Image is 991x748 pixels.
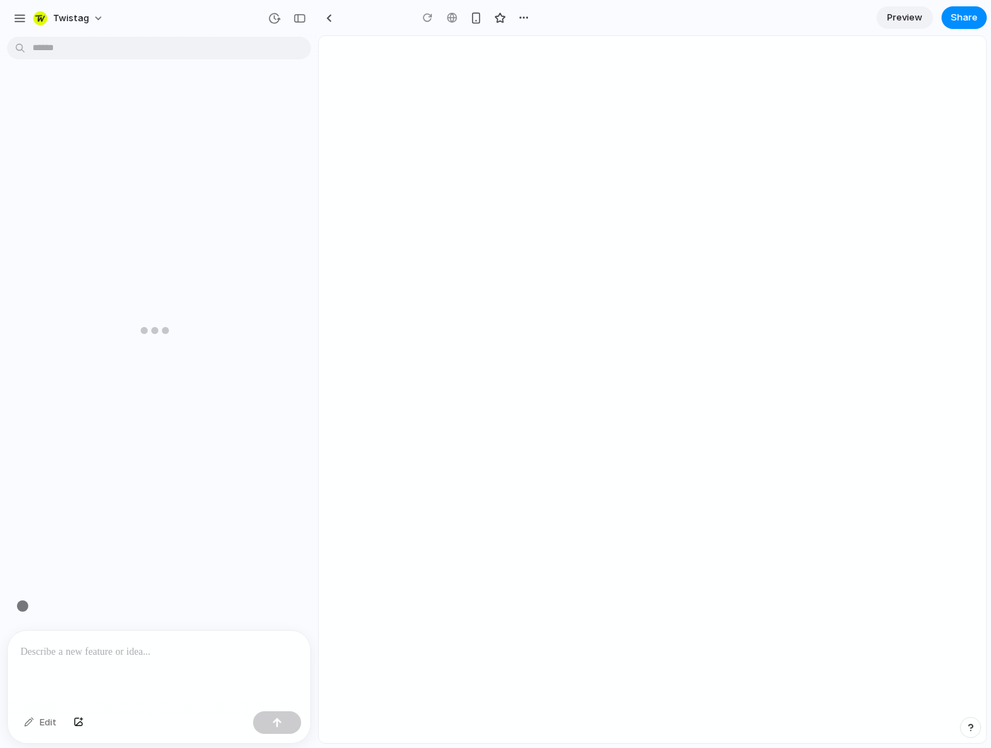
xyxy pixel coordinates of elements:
span: Preview [887,11,922,25]
button: Twistag [28,7,111,30]
span: Twistag [53,11,89,25]
a: Preview [876,6,933,29]
button: Share [942,6,987,29]
span: Share [951,11,978,25]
